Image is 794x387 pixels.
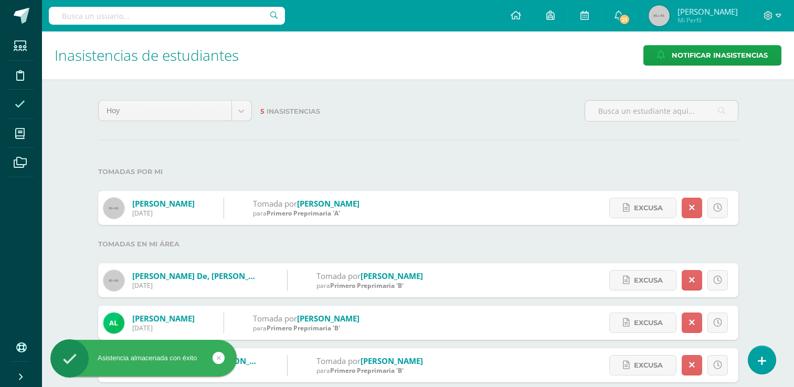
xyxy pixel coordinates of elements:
[132,313,195,324] a: [PERSON_NAME]
[253,209,359,218] div: para
[619,14,630,25] span: 21
[132,271,274,281] a: [PERSON_NAME] de, [PERSON_NAME]
[267,107,320,115] span: Inasistencias
[267,209,340,218] span: Primero Preprimaria 'A'
[132,324,195,332] div: [DATE]
[316,366,423,375] div: para
[55,45,239,65] span: Inasistencias de estudiantes
[330,366,404,375] span: Primero Preprimaria 'B'
[98,233,738,255] label: Tomadas en mi área
[260,107,264,115] span: 5
[253,198,297,209] span: Tomada por
[103,270,124,291] img: 60x60
[132,209,195,218] div: [DATE]
[316,281,423,290] div: para
[361,271,423,281] a: [PERSON_NAME]
[677,16,738,25] span: Mi Perfil
[49,7,285,25] input: Busca un usuario...
[297,198,359,209] a: [PERSON_NAME]
[609,313,676,333] a: Excusa
[103,198,124,219] img: 60x60
[634,271,663,290] span: Excusa
[297,313,359,324] a: [PERSON_NAME]
[50,353,237,363] div: Asistencia almacenada con éxito
[253,313,297,324] span: Tomada por
[585,101,738,121] input: Busca un estudiante aquí...
[132,281,258,290] div: [DATE]
[361,356,423,366] a: [PERSON_NAME]
[107,101,224,121] span: Hoy
[609,270,676,291] a: Excusa
[103,313,124,334] img: 262608ea5df257e54b86beec45020507.png
[267,324,340,332] span: Primero Preprimaria 'B'
[609,355,676,375] a: Excusa
[99,101,251,121] a: Hoy
[330,281,404,290] span: Primero Preprimaria 'B'
[634,356,663,375] span: Excusa
[132,198,195,209] a: [PERSON_NAME]
[649,5,670,26] img: 45x45
[634,198,663,218] span: Excusa
[634,313,663,332] span: Excusa
[672,46,768,65] span: Notificar Inasistencias
[316,271,361,281] span: Tomada por
[609,198,676,218] a: Excusa
[316,356,361,366] span: Tomada por
[677,6,738,17] span: [PERSON_NAME]
[643,45,781,66] a: Notificar Inasistencias
[98,161,738,182] label: Tomadas por mi
[253,324,359,332] div: para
